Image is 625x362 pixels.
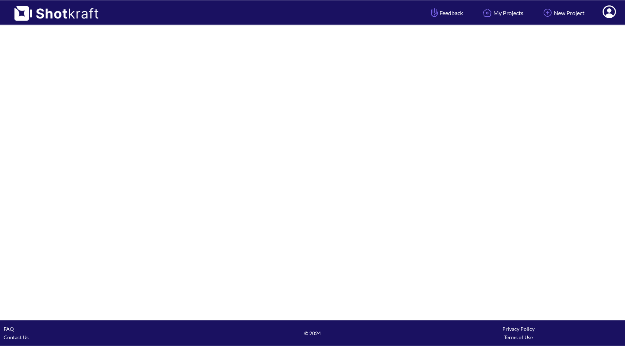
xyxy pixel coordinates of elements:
span: Feedback [429,9,463,17]
img: Add Icon [541,7,554,19]
span: © 2024 [209,329,415,337]
a: Contact Us [4,334,29,340]
a: FAQ [4,326,14,332]
img: Home Icon [481,7,493,19]
div: Privacy Policy [416,325,621,333]
div: Terms of Use [416,333,621,341]
a: My Projects [476,3,529,22]
img: Hand Icon [429,7,439,19]
a: New Project [536,3,590,22]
